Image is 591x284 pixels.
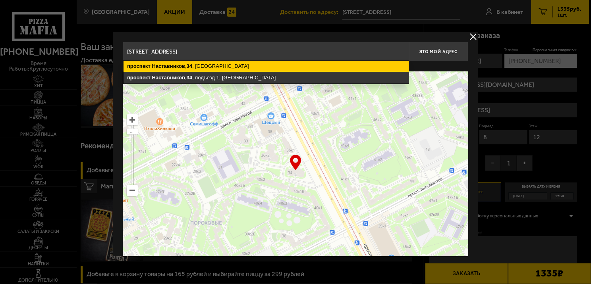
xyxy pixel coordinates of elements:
ymaps: , , [GEOGRAPHIC_DATA] [124,61,409,72]
ymaps: проспект [127,63,151,69]
button: Это мой адрес [409,42,468,61]
ymaps: Наставников [152,63,185,69]
button: delivery type [468,32,478,42]
ymaps: 34 [187,63,192,69]
ymaps: Наставников [152,75,185,81]
p: Укажите дом на карте или в поле ввода [123,63,235,70]
ymaps: проспект [127,75,151,81]
input: Введите адрес доставки [123,42,409,61]
ymaps: 34 [187,75,192,81]
ymaps: , , подъезд 1, [GEOGRAPHIC_DATA] [124,72,409,83]
span: Это мой адрес [419,49,458,54]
